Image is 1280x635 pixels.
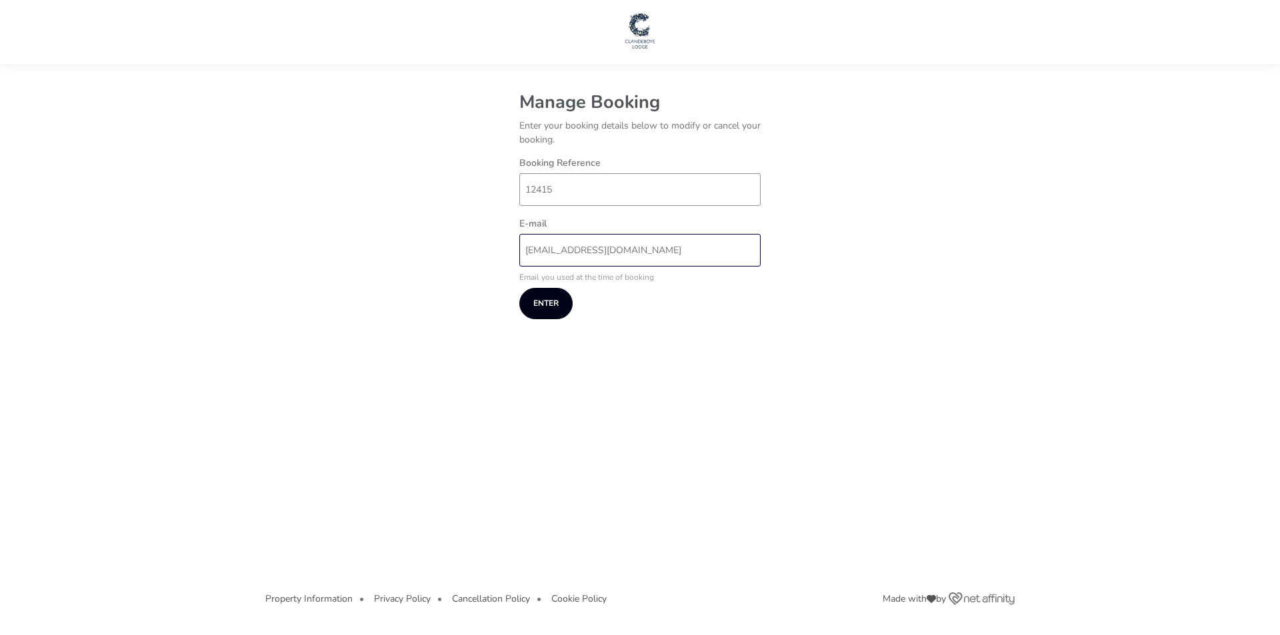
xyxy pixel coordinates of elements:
[519,234,761,267] input: credentialsEmail
[519,173,761,206] input: credentialsBookingOrderId
[551,594,607,604] button: Cookie Policy
[519,77,761,113] h1: Manage Booking
[513,273,767,281] p: Email you used at the time of booking
[452,594,530,604] button: Cancellation Policy
[623,11,657,51] img: Main Website
[265,594,353,604] button: Property Information
[533,299,559,308] span: Enter
[519,159,601,168] label: Booking Reference
[519,219,547,229] label: E-mail
[519,113,761,152] p: Enter your booking details below to modify or cancel your booking.
[519,288,573,319] button: Enter
[883,594,946,604] span: Made with by
[374,594,431,604] button: Privacy Policy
